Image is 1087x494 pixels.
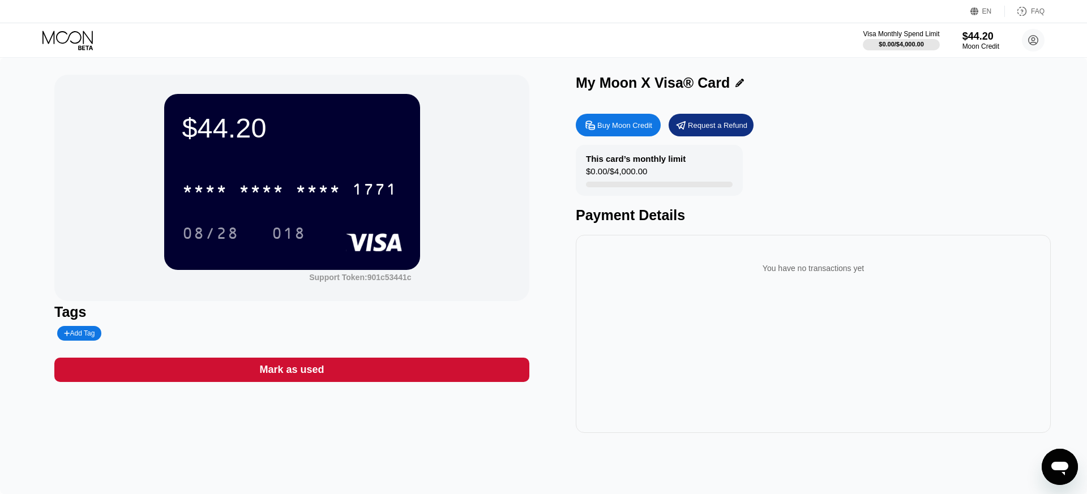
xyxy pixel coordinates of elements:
div: FAQ [1005,6,1045,17]
div: Buy Moon Credit [597,121,652,130]
div: Moon Credit [962,42,999,50]
div: My Moon X Visa® Card [576,75,730,91]
div: Mark as used [259,363,324,376]
div: 08/28 [174,219,247,247]
div: $44.20 [182,112,402,144]
div: $0.00 / $4,000.00 [586,166,647,182]
iframe: Button to launch messaging window, conversation in progress [1042,449,1078,485]
div: Buy Moon Credit [576,114,661,136]
div: Visa Monthly Spend Limit [863,30,939,38]
div: This card’s monthly limit [586,154,686,164]
div: Payment Details [576,207,1051,224]
div: 08/28 [182,226,239,244]
div: Request a Refund [688,121,747,130]
div: Support Token: 901c53441c [309,273,411,282]
div: EN [982,7,992,15]
div: $44.20 [962,31,999,42]
div: Tags [54,304,529,320]
div: 018 [263,219,314,247]
div: Request a Refund [669,114,754,136]
div: $0.00 / $4,000.00 [879,41,924,48]
div: Visa Monthly Spend Limit$0.00/$4,000.00 [863,30,939,50]
div: $44.20Moon Credit [962,31,999,50]
div: EN [970,6,1005,17]
div: You have no transactions yet [585,252,1042,284]
div: 018 [272,226,306,244]
div: Add Tag [64,329,95,337]
div: Support Token:901c53441c [309,273,411,282]
div: 1771 [352,182,397,200]
div: FAQ [1031,7,1045,15]
div: Mark as used [54,358,529,382]
div: Add Tag [57,326,101,341]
